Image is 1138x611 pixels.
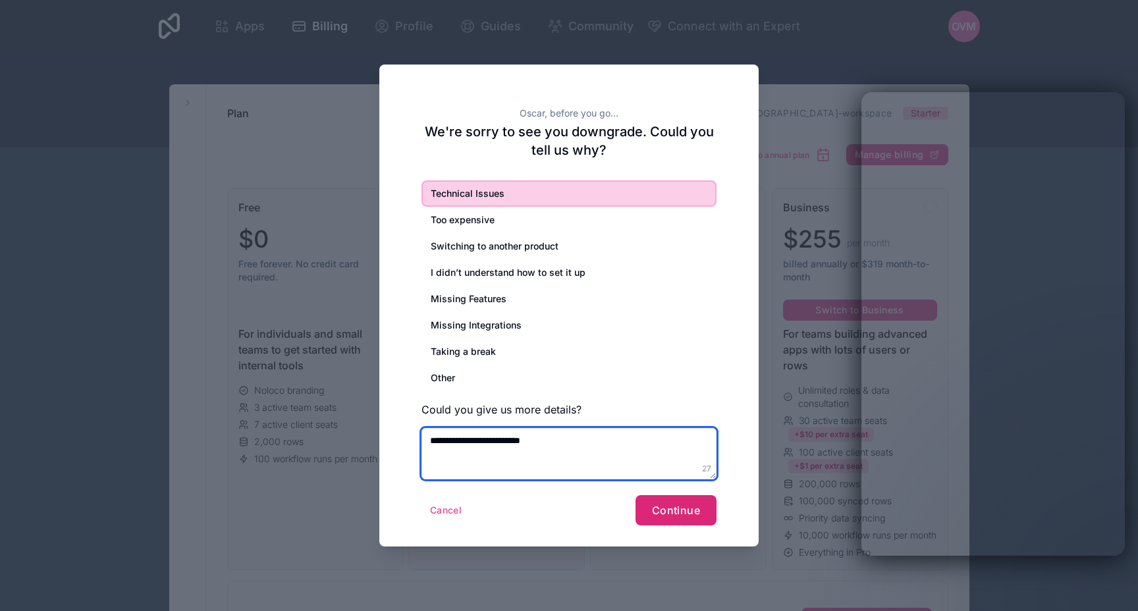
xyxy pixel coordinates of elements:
[636,495,717,525] button: Continue
[421,107,717,120] h2: Oscar, before you go...
[1093,566,1125,598] iframe: Intercom live chat
[421,207,717,233] div: Too expensive
[421,180,717,207] div: Technical Issues
[421,259,717,286] div: I didn’t understand how to set it up
[421,365,717,391] div: Other
[421,233,717,259] div: Switching to another product
[421,402,717,417] h3: Could you give us more details?
[421,500,470,521] button: Cancel
[652,504,700,517] span: Continue
[421,286,717,312] div: Missing Features
[421,312,717,338] div: Missing Integrations
[861,92,1125,556] iframe: Intercom live chat
[421,338,717,365] div: Taking a break
[421,122,717,159] h2: We're sorry to see you downgrade. Could you tell us why?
